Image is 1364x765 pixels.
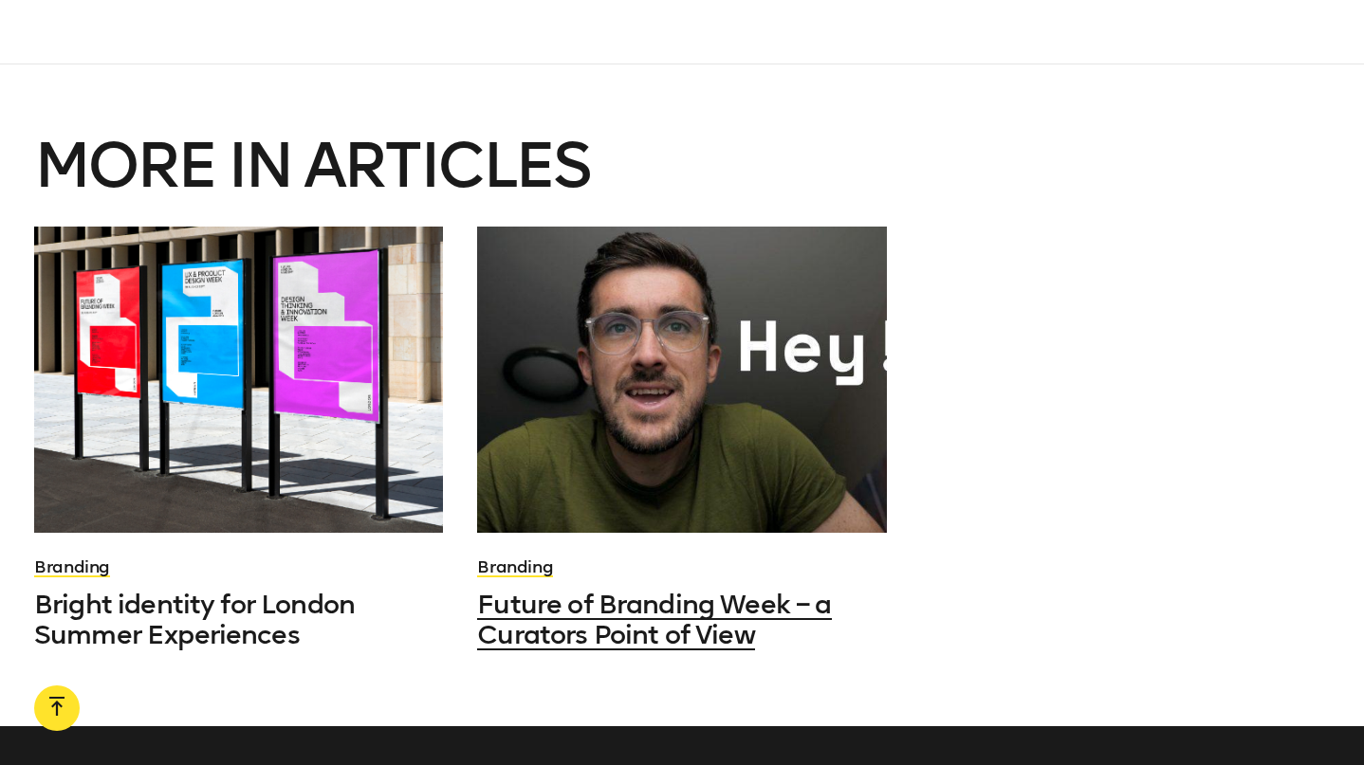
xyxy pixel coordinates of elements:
a: Branding [34,556,110,577]
span: Bright identity for London Summer Experiences [34,589,355,650]
a: Bright identity for London Summer Experiences [34,590,443,650]
a: Branding [477,556,553,577]
a: Future of Branding Week – a Curators Point of View [477,590,886,650]
span: Future of Branding Week – a Curators Point of View [477,589,831,650]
